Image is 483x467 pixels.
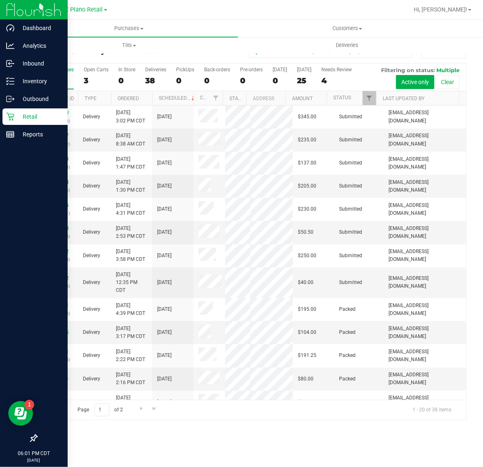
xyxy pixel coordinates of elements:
[83,329,100,336] span: Delivery
[116,271,147,295] span: [DATE] 12:35 PM CDT
[145,67,166,73] div: Deliveries
[83,279,100,286] span: Delivery
[298,398,313,406] span: $36.00
[61,6,103,13] span: TX Plano Retail
[157,182,172,190] span: [DATE]
[116,302,145,317] span: [DATE] 4:39 PM CDT
[176,76,194,85] div: 0
[20,25,238,32] span: Purchases
[230,96,273,101] a: State Registry ID
[321,76,352,85] div: 4
[414,6,467,13] span: Hi, [PERSON_NAME]!
[176,67,194,73] div: PickUps
[298,228,313,236] span: $50.50
[116,348,145,364] span: [DATE] 2:22 PM CDT
[383,96,424,101] a: Last Updated By
[6,95,14,103] inline-svg: Outbound
[436,75,459,89] button: Clear
[14,129,64,139] p: Reports
[339,279,362,286] span: Submitted
[298,352,316,359] span: $191.25
[389,109,461,124] span: [EMAIL_ADDRESS][DOMAIN_NAME]
[36,48,180,55] h3: Purchase Summary:
[157,329,172,336] span: [DATE]
[339,159,362,167] span: Submitted
[116,109,145,124] span: [DATE] 3:02 PM CDT
[238,25,456,32] span: Customers
[83,398,100,406] span: Delivery
[298,375,313,383] span: $80.00
[94,404,109,416] input: 1
[6,42,14,50] inline-svg: Analytics
[116,325,145,340] span: [DATE] 3:17 PM CDT
[238,37,456,54] a: Deliveries
[298,279,313,286] span: $40.00
[4,457,64,463] p: [DATE]
[246,91,285,106] th: Address
[298,252,316,260] span: $250.00
[83,228,100,236] span: Delivery
[6,24,14,32] inline-svg: Dashboard
[339,305,356,313] span: Packed
[83,182,100,190] span: Delivery
[389,302,461,317] span: [EMAIL_ADDRESS][DOMAIN_NAME]
[389,225,461,240] span: [EMAIL_ADDRESS][DOMAIN_NAME]
[8,401,33,426] iframe: Resource center
[118,67,135,73] div: In Store
[157,136,172,144] span: [DATE]
[157,252,172,260] span: [DATE]
[436,67,459,73] span: Multiple
[71,404,130,416] span: Page of 2
[85,96,97,101] a: Type
[298,136,316,144] span: $235.00
[298,159,316,167] span: $137.00
[389,178,461,194] span: [EMAIL_ADDRESS][DOMAIN_NAME]
[339,228,362,236] span: Submitted
[20,42,238,49] span: Tills
[339,329,356,336] span: Packed
[339,113,362,121] span: Submitted
[389,132,461,148] span: [EMAIL_ADDRESS][DOMAIN_NAME]
[298,329,316,336] span: $104.00
[116,225,145,240] span: [DATE] 2:53 PM CDT
[298,113,316,121] span: $345.00
[116,248,145,263] span: [DATE] 3:58 PM CDT
[159,95,196,101] a: Scheduled
[240,76,263,85] div: 0
[292,96,313,101] a: Amount
[157,205,172,213] span: [DATE]
[157,375,172,383] span: [DATE]
[14,23,64,33] p: Dashboard
[83,205,100,213] span: Delivery
[6,113,14,121] inline-svg: Retail
[157,228,172,236] span: [DATE]
[389,202,461,217] span: [EMAIL_ADDRESS][DOMAIN_NAME]
[389,248,461,263] span: [EMAIL_ADDRESS][DOMAIN_NAME]
[325,42,370,49] span: Deliveries
[389,348,461,364] span: [EMAIL_ADDRESS][DOMAIN_NAME]
[118,96,139,101] a: Ordered
[83,136,100,144] span: Delivery
[24,400,34,410] iframe: Resource center unread badge
[240,67,263,73] div: Pre-orders
[157,352,172,359] span: [DATE]
[116,132,145,148] span: [DATE] 8:38 AM CDT
[83,375,100,383] span: Delivery
[298,182,316,190] span: $205.00
[273,67,287,73] div: [DATE]
[6,59,14,68] inline-svg: Inbound
[118,76,135,85] div: 0
[6,130,14,138] inline-svg: Reports
[339,375,356,383] span: Packed
[389,155,461,171] span: [EMAIL_ADDRESS][DOMAIN_NAME]
[297,76,311,85] div: 25
[20,37,238,54] a: Tills
[116,178,145,194] span: [DATE] 1:30 PM CDT
[145,76,166,85] div: 38
[83,352,100,359] span: Delivery
[339,136,362,144] span: Submitted
[321,67,352,73] div: Needs Review
[204,76,230,85] div: 0
[273,76,287,85] div: 0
